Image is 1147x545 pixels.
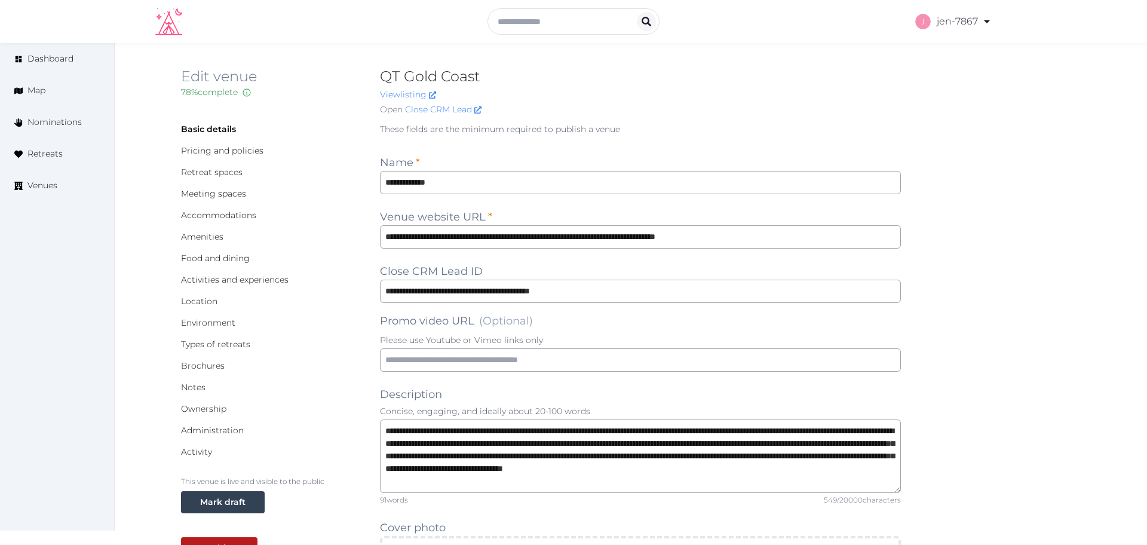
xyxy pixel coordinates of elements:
[380,313,533,329] label: Promo video URL
[181,87,238,97] span: 78 % complete
[181,274,289,285] a: Activities and experiences
[380,89,436,100] a: Viewlisting
[380,386,442,403] label: Description
[380,154,420,171] label: Name
[380,519,446,536] label: Cover photo
[915,5,992,38] a: jen-7867
[27,179,57,192] span: Venues
[181,124,236,134] a: Basic details
[380,123,901,135] p: These fields are the minimum required to publish a venue
[181,382,206,393] a: Notes
[181,145,263,156] a: Pricing and policies
[380,209,492,225] label: Venue website URL
[181,477,361,486] p: This venue is live and visible to the public
[181,296,217,307] a: Location
[181,253,250,264] a: Food and dining
[181,446,212,457] a: Activity
[181,360,225,371] a: Brochures
[181,167,243,177] a: Retreat spaces
[479,314,533,327] span: (Optional)
[380,263,483,280] label: Close CRM Lead ID
[27,148,63,160] span: Retreats
[181,231,223,242] a: Amenities
[181,188,246,199] a: Meeting spaces
[181,210,256,221] a: Accommodations
[27,116,82,128] span: Nominations
[380,495,408,505] div: 91 words
[181,425,244,436] a: Administration
[181,403,226,414] a: Ownership
[380,334,901,346] p: Please use Youtube or Vimeo links only
[200,496,246,509] div: Mark draft
[181,491,265,513] button: Mark draft
[181,339,250,350] a: Types of retreats
[824,495,901,505] div: 549 / 20000 characters
[181,67,361,86] h2: Edit venue
[181,317,235,328] a: Environment
[380,405,901,417] p: Concise, engaging, and ideally about 20-100 words
[380,103,403,116] span: Open
[27,84,45,97] span: Map
[405,103,482,116] a: Close CRM Lead
[380,67,901,86] h2: QT Gold Coast
[27,53,73,65] span: Dashboard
